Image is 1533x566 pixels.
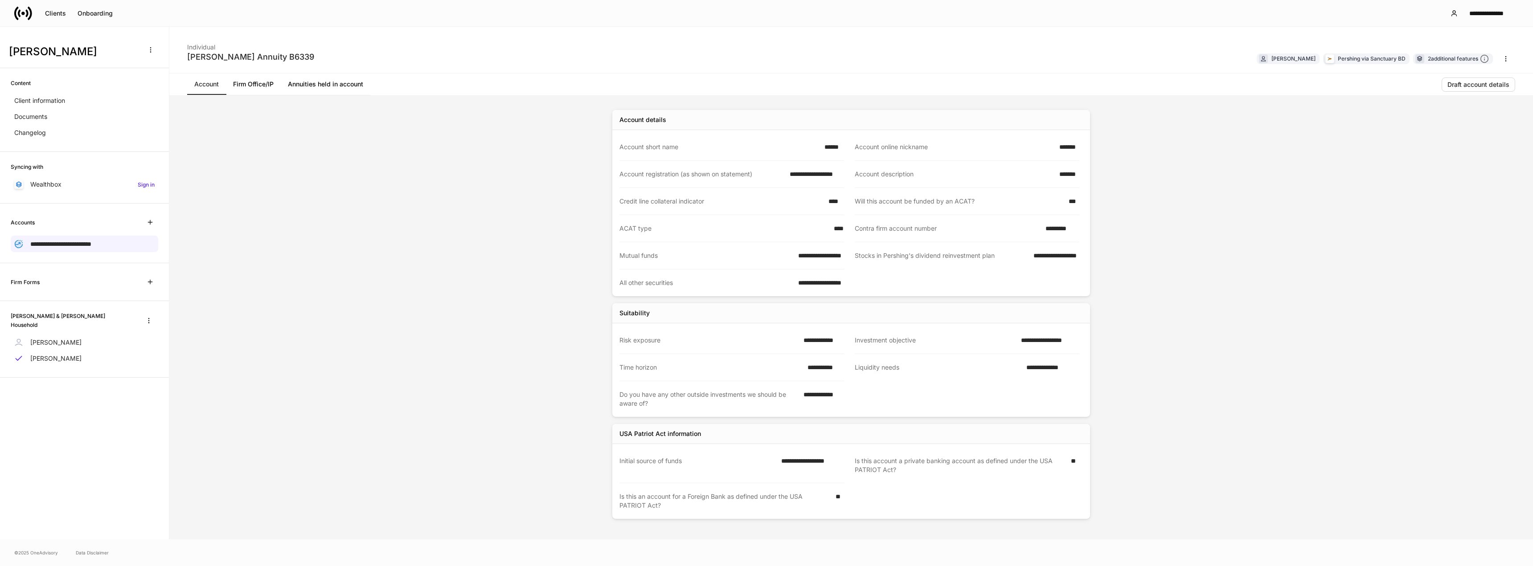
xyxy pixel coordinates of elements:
div: All other securities [619,278,793,287]
div: Time horizon [619,363,802,372]
div: Risk exposure [619,336,798,345]
p: [PERSON_NAME] [30,354,82,363]
div: Individual [187,37,314,52]
div: Initial source of funds [619,456,776,474]
button: Draft account details [1442,77,1515,92]
div: Account details [619,115,666,124]
div: Credit line collateral indicator [619,197,823,206]
p: Changelog [14,128,46,137]
h3: [PERSON_NAME] [9,45,138,59]
div: Clients [45,10,66,16]
div: Contra firm account number [855,224,1040,233]
a: Annuities held in account [281,73,370,95]
a: Documents [11,109,158,125]
div: [PERSON_NAME] Annuity B6339 [187,52,314,62]
div: Will this account be funded by an ACAT? [855,197,1063,206]
a: Changelog [11,125,158,141]
div: Draft account details [1447,81,1509,88]
div: Account registration (as shown on statement) [619,170,784,179]
div: Suitability [619,309,650,318]
h6: Sign in [138,180,155,189]
a: WealthboxSign in [11,176,158,192]
p: Client information [14,96,65,105]
div: Liquidity needs [855,363,1021,372]
div: Onboarding [78,10,113,16]
button: Onboarding [72,6,119,20]
h6: Accounts [11,218,35,227]
a: [PERSON_NAME] [11,334,158,350]
div: USA Patriot Act information [619,429,701,438]
h6: [PERSON_NAME] & [PERSON_NAME] Household [11,312,132,329]
div: Stocks in Pershing's dividend reinvestment plan [855,251,1028,261]
p: [PERSON_NAME] [30,338,82,347]
a: Firm Office/IP [226,73,281,95]
h6: Content [11,79,31,87]
a: Client information [11,93,158,109]
a: Data Disclaimer [76,549,109,556]
div: Mutual funds [619,251,793,260]
div: Account description [855,170,1054,179]
div: ACAT type [619,224,828,233]
div: Is this account a private banking account as defined under the USA PATRIOT Act? [855,456,1066,474]
span: © 2025 OneAdvisory [14,549,58,556]
div: [PERSON_NAME] [1271,54,1316,63]
p: Wealthbox [30,180,61,189]
div: 2 additional features [1428,54,1489,64]
div: Is this an account for a Foreign Bank as defined under the USA PATRIOT Act? [619,492,830,510]
h6: Syncing with [11,163,43,171]
div: Do you have any other outside investments we should be aware of? [619,390,798,408]
p: Documents [14,112,47,121]
h6: Firm Forms [11,278,40,286]
div: Account short name [619,143,819,151]
div: Pershing via Sanctuary BD [1338,54,1406,63]
a: [PERSON_NAME] [11,350,158,366]
button: Clients [39,6,72,20]
a: Account [187,73,226,95]
div: Investment objective [855,336,1016,345]
div: Account online nickname [855,143,1054,151]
